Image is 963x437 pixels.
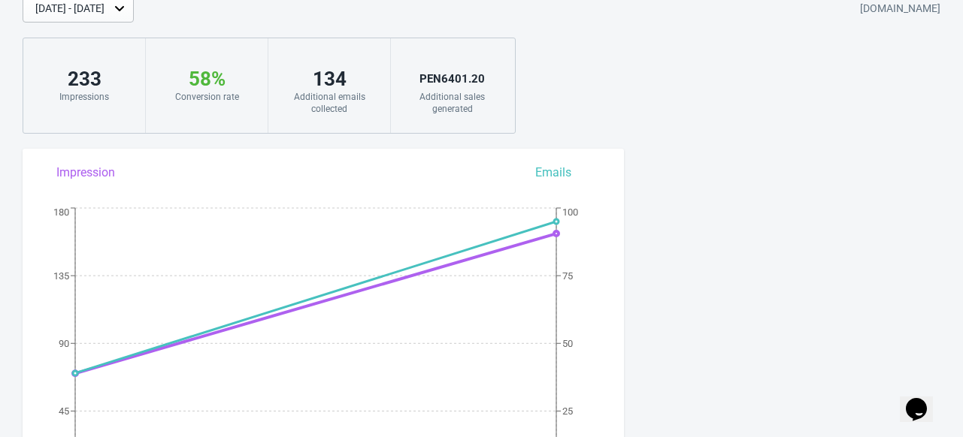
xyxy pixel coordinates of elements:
div: Additional emails collected [283,91,375,115]
div: 134 [283,67,375,91]
tspan: 100 [562,206,578,218]
tspan: 50 [562,338,573,349]
div: PEN 6401.20 [406,67,498,91]
div: 58 % [161,67,253,91]
div: Impressions [38,91,130,103]
div: [DATE] - [DATE] [35,1,104,17]
tspan: 75 [562,270,573,282]
div: Conversion rate [161,91,253,103]
tspan: 135 [53,270,69,282]
div: 233 [38,67,130,91]
tspan: 180 [53,206,69,218]
div: Additional sales generated [406,91,498,115]
tspan: 45 [59,405,69,417]
tspan: 25 [562,405,573,417]
iframe: chat widget [900,377,948,422]
tspan: 90 [59,338,69,349]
